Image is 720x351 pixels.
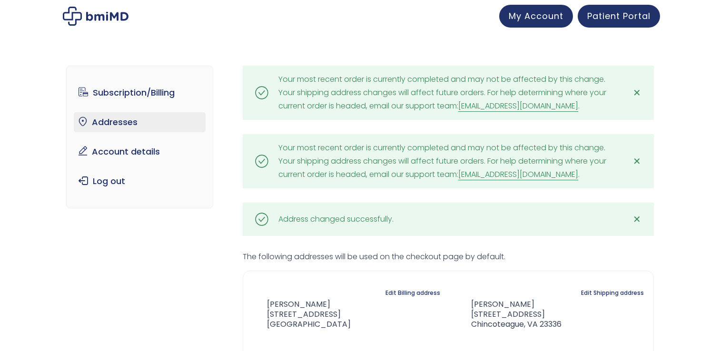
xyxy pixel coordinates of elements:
[581,286,644,300] a: Edit Shipping address
[74,83,206,103] a: Subscription/Billing
[633,213,641,226] span: ✕
[243,250,654,263] p: The following addresses will be used on the checkout page by default.
[278,73,618,113] div: Your most recent order is currently completed and may not be affected by this change. Your shippi...
[74,112,206,132] a: Addresses
[458,100,578,112] a: [EMAIL_ADDRESS][DOMAIN_NAME]
[385,286,440,300] a: Edit Billing address
[63,7,128,26] img: My account
[633,86,641,99] span: ✕
[587,10,651,22] span: Patient Portal
[578,5,660,28] a: Patient Portal
[499,5,573,28] a: My Account
[456,300,562,329] address: [PERSON_NAME] [STREET_ADDRESS] Chincoteague, VA 23336
[278,213,394,226] div: Address changed successfully.
[628,210,647,229] a: ✕
[253,300,351,329] address: [PERSON_NAME] [STREET_ADDRESS] [GEOGRAPHIC_DATA]
[628,152,647,171] a: ✕
[278,141,618,181] div: Your most recent order is currently completed and may not be affected by this change. Your shippi...
[628,83,647,102] a: ✕
[633,155,641,168] span: ✕
[458,169,578,180] a: [EMAIL_ADDRESS][DOMAIN_NAME]
[74,142,206,162] a: Account details
[66,66,213,208] nav: Account pages
[509,10,563,22] span: My Account
[74,171,206,191] a: Log out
